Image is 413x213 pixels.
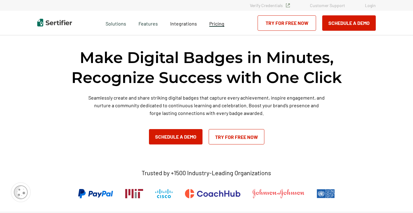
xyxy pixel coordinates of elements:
[138,19,158,27] span: Features
[209,19,224,27] a: Pricing
[125,189,143,198] img: Massachusetts Institute of Technology
[250,3,290,8] a: Verify Credentials
[78,189,113,198] img: PayPal
[14,185,28,199] img: Cookie Popup Icon
[382,183,413,213] iframe: Chat Widget
[185,189,240,198] img: CoachHub
[149,129,202,144] button: Schedule a Demo
[37,19,72,26] img: Sertifier | Digital Credentialing Platform
[253,189,304,198] img: Johnson & Johnson
[286,3,290,7] img: Verified
[106,19,126,27] span: Solutions
[317,189,335,198] img: UNDP
[365,3,376,8] a: Login
[88,94,325,117] p: Seamlessly create and share striking digital badges that capture every achievement, inspire engag...
[142,169,271,177] p: Trusted by +1500 Industry-Leading Organizations
[322,15,376,31] button: Schedule a Demo
[155,189,173,198] img: Cisco
[170,21,197,26] span: Integrations
[310,3,345,8] a: Customer Support
[209,21,224,26] span: Pricing
[209,129,264,144] a: Try for Free Now
[170,19,197,27] a: Integrations
[258,15,316,31] a: Try for Free Now
[37,48,376,88] h1: Make Digital Badges in Minutes, Recognize Success with One Click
